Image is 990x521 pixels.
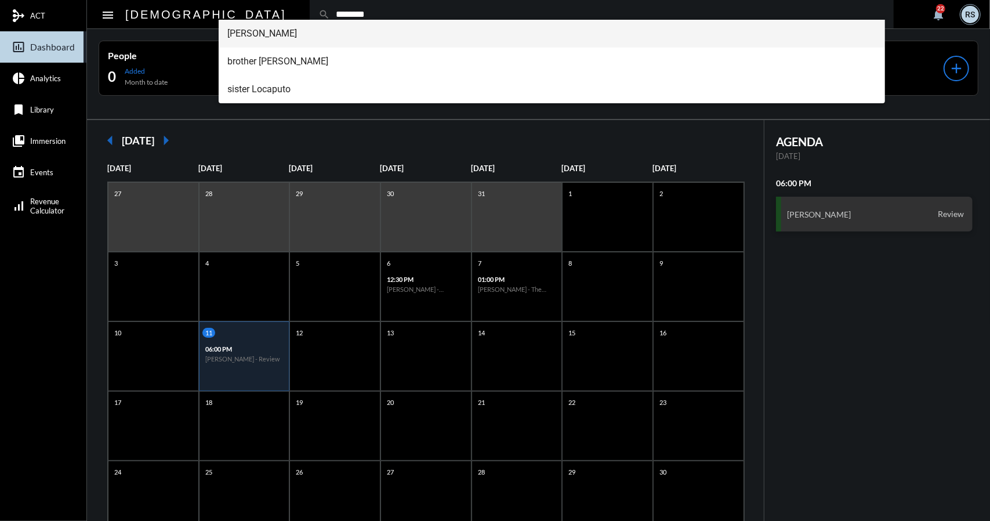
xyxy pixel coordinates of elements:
[931,8,945,21] mat-icon: notifications
[384,397,397,407] p: 20
[111,328,124,338] p: 10
[228,20,876,48] span: [PERSON_NAME]
[30,197,64,215] span: Revenue Calculator
[948,60,964,77] mat-icon: add
[565,189,575,198] p: 1
[202,467,215,477] p: 25
[96,3,119,26] button: Toggle sidenav
[154,129,177,152] mat-icon: arrow_right
[125,78,168,86] p: Month to date
[387,285,465,293] h6: [PERSON_NAME] - Investment
[475,467,488,477] p: 28
[101,8,115,22] mat-icon: Side nav toggle icon
[30,136,66,146] span: Immersion
[12,71,26,85] mat-icon: pie_chart
[561,164,652,173] p: [DATE]
[289,164,380,173] p: [DATE]
[202,258,212,268] p: 4
[652,164,744,173] p: [DATE]
[962,6,979,23] div: RS
[111,397,124,407] p: 17
[12,40,26,54] mat-icon: insert_chart_outlined
[111,189,124,198] p: 27
[935,209,967,219] span: Review
[657,189,666,198] p: 2
[198,164,289,173] p: [DATE]
[787,209,851,219] h3: [PERSON_NAME]
[122,134,154,147] h2: [DATE]
[657,328,669,338] p: 16
[99,129,122,152] mat-icon: arrow_left
[125,5,287,24] h2: [DEMOGRAPHIC_DATA]
[657,258,666,268] p: 9
[475,397,488,407] p: 21
[30,11,45,20] span: ACT
[380,164,471,173] p: [DATE]
[565,467,578,477] p: 29
[108,67,116,86] h2: 0
[318,9,330,20] mat-icon: search
[657,397,669,407] p: 23
[475,258,484,268] p: 7
[111,258,121,268] p: 3
[30,168,53,177] span: Events
[387,276,465,283] p: 12:30 PM
[776,151,973,161] p: [DATE]
[293,397,306,407] p: 19
[478,285,556,293] h6: [PERSON_NAME] - The Philosophy
[776,178,973,188] h2: 06:00 PM
[475,328,488,338] p: 14
[384,258,393,268] p: 6
[293,467,306,477] p: 26
[776,135,973,149] h2: AGENDA
[108,50,275,61] p: People
[936,4,945,13] div: 22
[12,134,26,148] mat-icon: collections_bookmark
[565,258,575,268] p: 8
[12,9,26,23] mat-icon: mediation
[475,189,488,198] p: 31
[30,105,54,114] span: Library
[293,328,306,338] p: 12
[228,48,876,75] span: brother [PERSON_NAME]
[293,189,306,198] p: 29
[125,67,168,75] p: Added
[293,258,302,268] p: 5
[30,74,61,83] span: Analytics
[202,328,215,338] p: 11
[205,355,284,363] h6: [PERSON_NAME] - Review
[228,75,876,103] span: sister Locaputo
[471,164,562,173] p: [DATE]
[657,467,669,477] p: 30
[565,397,578,407] p: 22
[202,397,215,407] p: 18
[478,276,556,283] p: 01:00 PM
[202,189,215,198] p: 28
[12,165,26,179] mat-icon: event
[384,467,397,477] p: 27
[565,328,578,338] p: 15
[205,345,284,353] p: 06:00 PM
[384,189,397,198] p: 30
[384,328,397,338] p: 13
[12,103,26,117] mat-icon: bookmark
[111,467,124,477] p: 24
[12,199,26,213] mat-icon: signal_cellular_alt
[107,164,198,173] p: [DATE]
[30,42,75,52] span: Dashboard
